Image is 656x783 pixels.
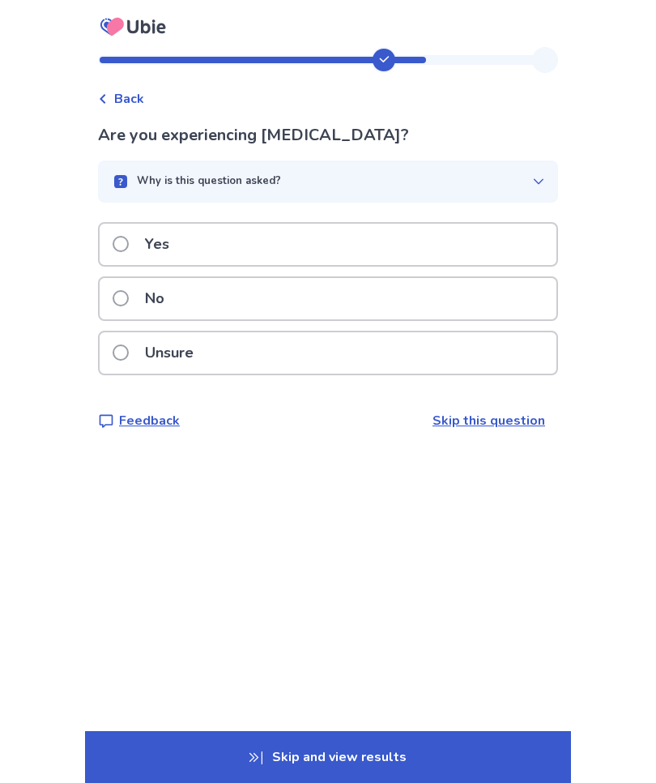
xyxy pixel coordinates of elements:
p: No [135,278,174,319]
span: Back [114,89,144,109]
p: Feedback [119,411,180,430]
a: Feedback [98,411,180,430]
button: Why is this question asked? [98,160,558,203]
p: Yes [135,224,179,265]
p: Are you experiencing [MEDICAL_DATA]? [98,123,558,148]
p: Unsure [135,332,203,374]
p: Skip and view results [85,731,571,783]
p: Why is this question asked? [137,173,281,190]
a: Skip this question [432,412,545,430]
